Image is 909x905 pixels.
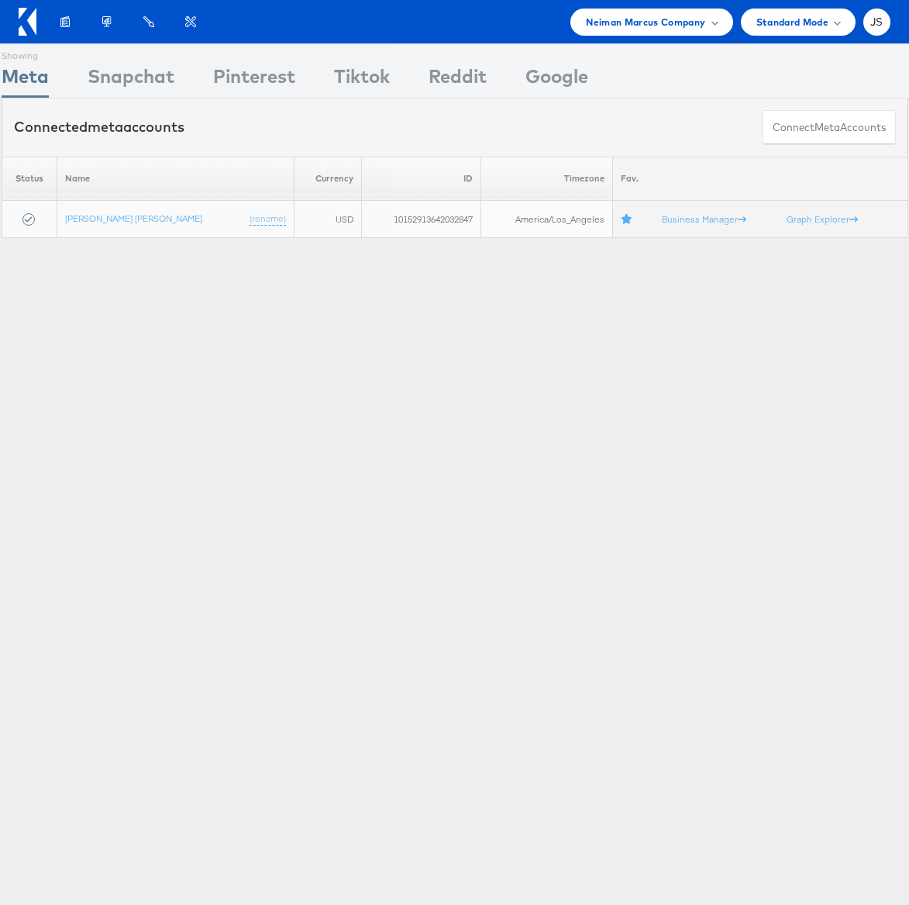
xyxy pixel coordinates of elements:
[870,17,883,27] span: JS
[294,201,361,238] td: USD
[334,63,390,98] div: Tiktok
[2,44,49,63] div: Showing
[586,14,705,30] span: Neiman Marcus Company
[88,118,123,136] span: meta
[662,213,746,225] a: Business Manager
[787,213,858,225] a: Graph Explorer
[65,212,202,224] a: [PERSON_NAME] [PERSON_NAME]
[480,157,612,201] th: Timezone
[763,110,896,145] button: ConnectmetaAccounts
[2,63,49,98] div: Meta
[88,63,174,98] div: Snapchat
[294,157,361,201] th: Currency
[814,120,840,135] span: meta
[250,212,286,226] a: (rename)
[213,63,295,98] div: Pinterest
[756,14,828,30] span: Standard Mode
[525,63,588,98] div: Google
[14,117,184,137] div: Connected accounts
[362,201,481,238] td: 10152913642032847
[429,63,487,98] div: Reddit
[480,201,612,238] td: America/Los_Angeles
[57,157,294,201] th: Name
[2,157,57,201] th: Status
[362,157,481,201] th: ID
